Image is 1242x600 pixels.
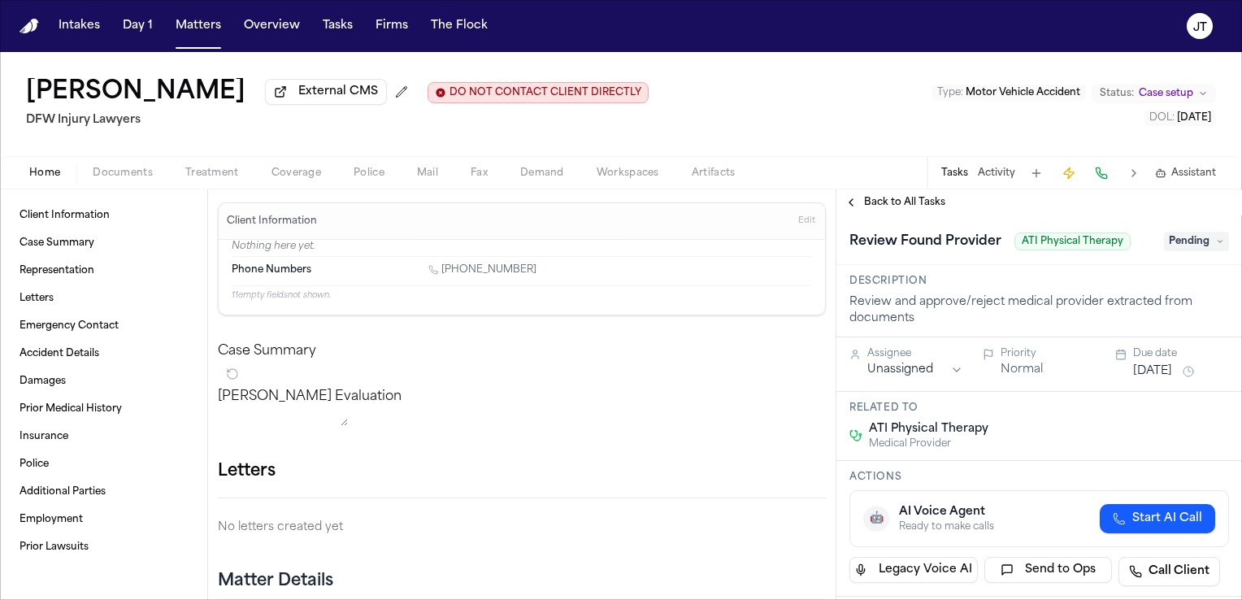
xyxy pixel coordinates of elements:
[20,19,39,34] img: Finch Logo
[869,437,988,450] span: Medical Provider
[428,82,649,103] button: Edit client contact restriction
[13,479,194,505] a: Additional Parties
[849,294,1229,327] div: Review and approve/reject medical provider extracted from documents
[428,263,536,276] a: Call 1 (682) 888-6465
[941,167,968,180] button: Tasks
[1177,113,1211,123] span: [DATE]
[1133,363,1172,380] button: [DATE]
[298,84,378,100] span: External CMS
[417,167,438,180] span: Mail
[978,167,1015,180] button: Activity
[218,341,826,361] h2: Case Summary
[798,215,815,227] span: Edit
[1001,347,1097,360] div: Priority
[1100,504,1215,533] button: Start AI Call
[265,79,387,105] button: External CMS
[899,504,994,520] div: AI Voice Agent
[13,285,194,311] a: Letters
[692,167,736,180] span: Artifacts
[13,451,194,477] a: Police
[218,387,826,407] p: [PERSON_NAME] Evaluation
[849,557,978,583] button: Legacy Voice AI
[424,11,494,41] button: The Flock
[232,240,812,256] p: Nothing here yet.
[836,196,953,209] button: Back to All Tasks
[937,88,963,98] span: Type :
[1118,557,1220,586] a: Call Client
[932,85,1085,101] button: Edit Type: Motor Vehicle Accident
[1025,162,1048,185] button: Add Task
[26,111,649,130] h2: DFW Injury Lawyers
[218,518,826,537] p: No letters created yet
[1001,362,1043,378] button: Normal
[13,202,194,228] a: Client Information
[26,78,245,107] h1: [PERSON_NAME]
[237,11,306,41] button: Overview
[1139,87,1193,100] span: Case setup
[1155,167,1216,180] button: Assistant
[13,507,194,533] a: Employment
[13,534,194,560] a: Prior Lawsuits
[1057,162,1080,185] button: Create Immediate Task
[843,228,1008,254] h1: Review Found Provider
[13,313,194,339] a: Emergency Contact
[271,167,321,180] span: Coverage
[867,347,963,360] div: Assignee
[849,471,1229,484] h3: Actions
[185,167,239,180] span: Treatment
[20,19,39,34] a: Home
[26,78,245,107] button: Edit matter name
[1144,110,1216,126] button: Edit DOL: 2025-04-19
[116,11,159,41] button: Day 1
[354,167,384,180] span: Police
[1133,347,1229,360] div: Due date
[316,11,359,41] button: Tasks
[471,167,488,180] span: Fax
[13,424,194,450] a: Insurance
[1132,511,1202,527] span: Start AI Call
[870,511,884,527] span: 🤖
[1179,362,1198,381] button: Snooze task
[869,421,988,437] span: ATI Physical Therapy
[52,11,106,41] button: Intakes
[29,167,60,180] span: Home
[1092,84,1216,103] button: Change status from Case setup
[849,402,1229,415] h3: Related to
[899,520,994,533] div: Ready to make calls
[1149,113,1175,123] span: DOL :
[369,11,415,41] button: Firms
[597,167,659,180] span: Workspaces
[1164,232,1229,251] span: Pending
[218,459,276,485] h1: Letters
[793,208,820,234] button: Edit
[13,396,194,422] a: Prior Medical History
[864,196,945,209] span: Back to All Tasks
[232,289,812,302] p: 11 empty fields not shown.
[1090,162,1113,185] button: Make a Call
[1100,87,1134,100] span: Status:
[93,167,153,180] span: Documents
[13,368,194,394] a: Damages
[13,258,194,284] a: Representation
[966,88,1080,98] span: Motor Vehicle Accident
[218,570,333,593] h2: Matter Details
[1014,233,1131,250] span: ATI Physical Therapy
[13,341,194,367] a: Accident Details
[224,215,320,228] h3: Client Information
[849,275,1229,288] h3: Description
[449,86,641,99] span: DO NOT CONTACT CLIENT DIRECTLY
[984,557,1113,583] button: Send to Ops
[1171,167,1216,180] span: Assistant
[232,263,311,276] span: Phone Numbers
[169,11,228,41] button: Matters
[13,230,194,256] a: Case Summary
[520,167,564,180] span: Demand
